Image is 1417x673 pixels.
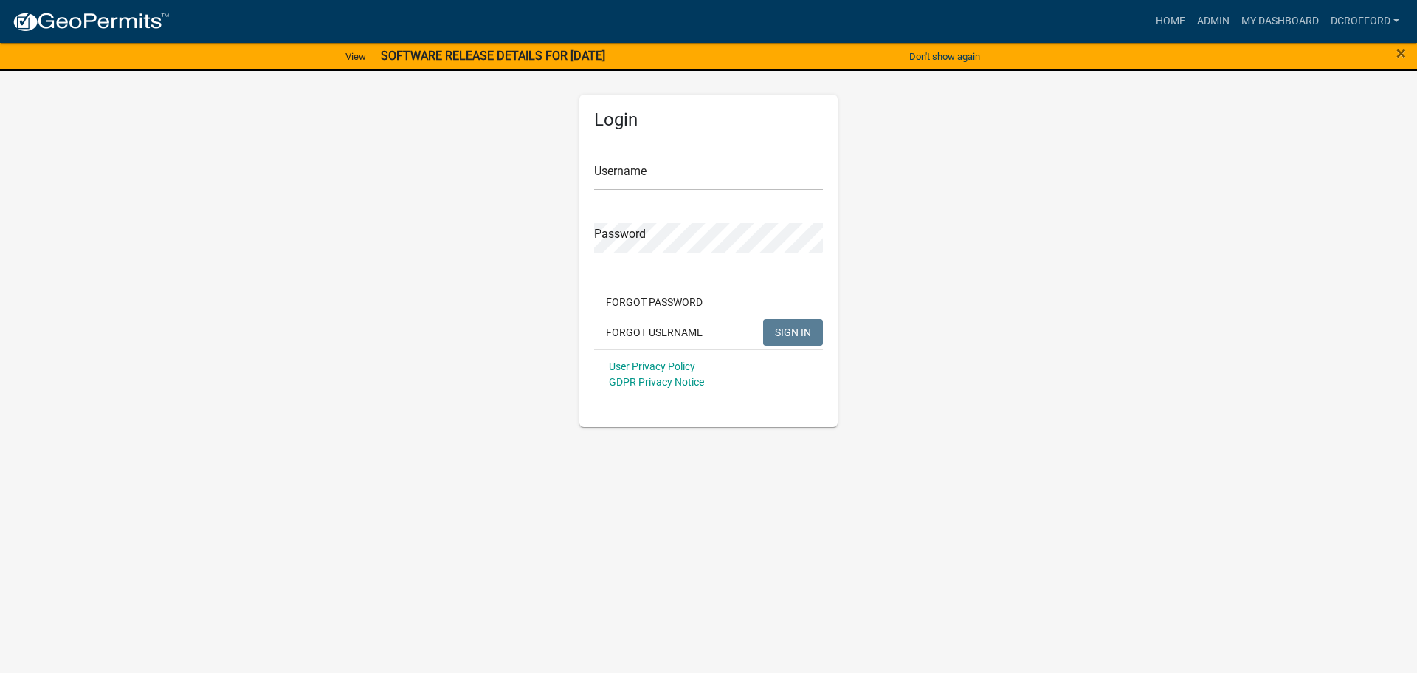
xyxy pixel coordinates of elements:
button: Forgot Password [594,289,714,315]
button: Close [1396,44,1406,62]
strong: SOFTWARE RELEASE DETAILS FOR [DATE] [381,49,605,63]
a: User Privacy Policy [609,361,695,372]
button: Forgot Username [594,319,714,346]
a: dcrofford [1325,7,1405,35]
a: Admin [1191,7,1235,35]
span: × [1396,43,1406,64]
a: GDPR Privacy Notice [609,376,704,388]
button: SIGN IN [763,319,823,346]
a: Home [1150,7,1191,35]
h5: Login [594,109,823,131]
a: View [339,44,372,69]
button: Don't show again [903,44,986,69]
span: SIGN IN [775,326,811,338]
a: My Dashboard [1235,7,1325,35]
